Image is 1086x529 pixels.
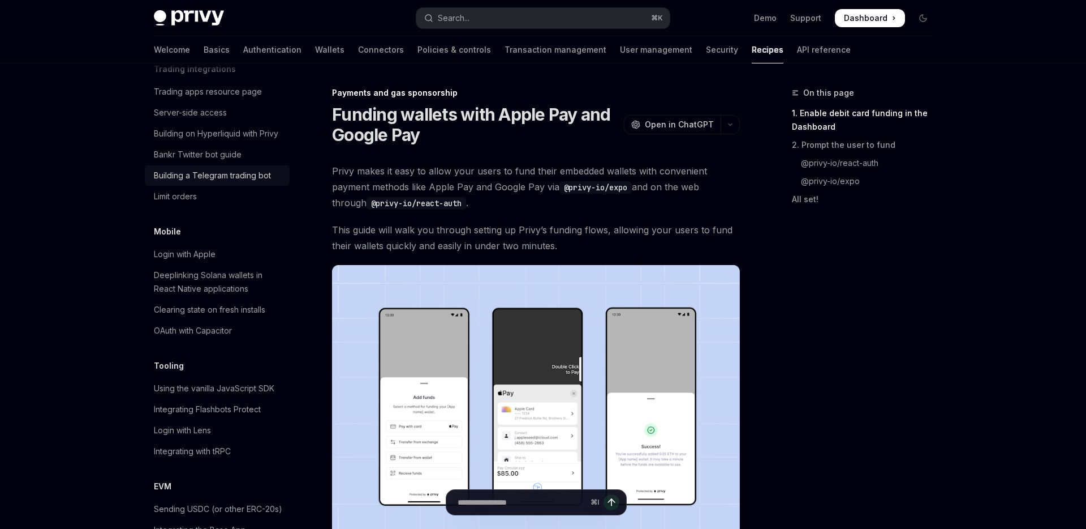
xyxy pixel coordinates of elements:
div: Integrating Flashbots Protect [154,403,261,416]
span: ⌘ K [651,14,663,23]
div: Login with Apple [154,248,216,261]
a: 2. Prompt the user to fund [792,136,941,154]
a: Building on Hyperliquid with Privy [145,123,290,144]
a: @privy-io/expo [792,172,941,190]
span: Dashboard [844,12,887,24]
h5: Mobile [154,225,181,238]
a: Wallets [315,36,344,63]
a: Basics [204,36,230,63]
div: Building on Hyperliquid with Privy [154,127,278,140]
code: @privy-io/expo [559,181,632,194]
h5: EVM [154,480,171,493]
a: Transaction management [505,36,606,63]
a: Sending USDC (or other ERC-20s) [145,499,290,519]
a: Authentication [243,36,301,63]
span: On this page [803,86,854,100]
button: Toggle dark mode [914,9,932,27]
a: Welcome [154,36,190,63]
img: dark logo [154,10,224,26]
a: Using the vanilla JavaScript SDK [145,378,290,399]
button: Send message [604,494,619,510]
div: Server-side access [154,106,227,120]
a: Server-side access [145,103,290,123]
a: OAuth with Capacitor [145,321,290,341]
div: Building a Telegram trading bot [154,169,271,182]
a: Security [706,36,738,63]
a: Recipes [752,36,783,63]
a: Demo [754,12,777,24]
div: Sending USDC (or other ERC-20s) [154,502,282,516]
div: Limit orders [154,190,197,203]
a: API reference [797,36,851,63]
button: Open search [416,8,670,28]
a: Limit orders [145,186,290,207]
div: OAuth with Capacitor [154,324,232,338]
code: @privy-io/react-auth [367,197,466,210]
div: Payments and gas sponsorship [332,87,740,99]
div: Using the vanilla JavaScript SDK [154,382,274,395]
h1: Funding wallets with Apple Pay and Google Pay [332,104,619,145]
span: Privy makes it easy to allow your users to fund their embedded wallets with convenient payment me... [332,163,740,211]
div: Bankr Twitter bot guide [154,148,242,161]
div: Integrating with tRPC [154,445,231,458]
a: Login with Lens [145,420,290,441]
h5: Tooling [154,359,184,373]
div: Deeplinking Solana wallets in React Native applications [154,268,283,296]
a: Login with Apple [145,244,290,264]
a: Support [790,12,821,24]
a: Integrating with tRPC [145,441,290,462]
a: All set! [792,190,941,208]
div: Login with Lens [154,424,211,437]
a: User management [620,36,692,63]
a: Connectors [358,36,404,63]
span: This guide will walk you through setting up Privy’s funding flows, allowing your users to fund th... [332,222,740,254]
a: @privy-io/react-auth [792,154,941,172]
a: Dashboard [835,9,905,27]
a: Integrating Flashbots Protect [145,399,290,420]
div: Trading apps resource page [154,85,262,99]
a: Bankr Twitter bot guide [145,144,290,165]
a: Clearing state on fresh installs [145,300,290,320]
div: Search... [438,11,469,25]
button: Open in ChatGPT [624,115,721,134]
a: 1. Enable debit card funding in the Dashboard [792,104,941,136]
a: Trading apps resource page [145,82,290,102]
div: Clearing state on fresh installs [154,303,265,317]
a: Building a Telegram trading bot [145,165,290,186]
input: Ask a question... [458,490,586,515]
a: Deeplinking Solana wallets in React Native applications [145,265,290,299]
span: Open in ChatGPT [645,119,714,130]
a: Policies & controls [417,36,491,63]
